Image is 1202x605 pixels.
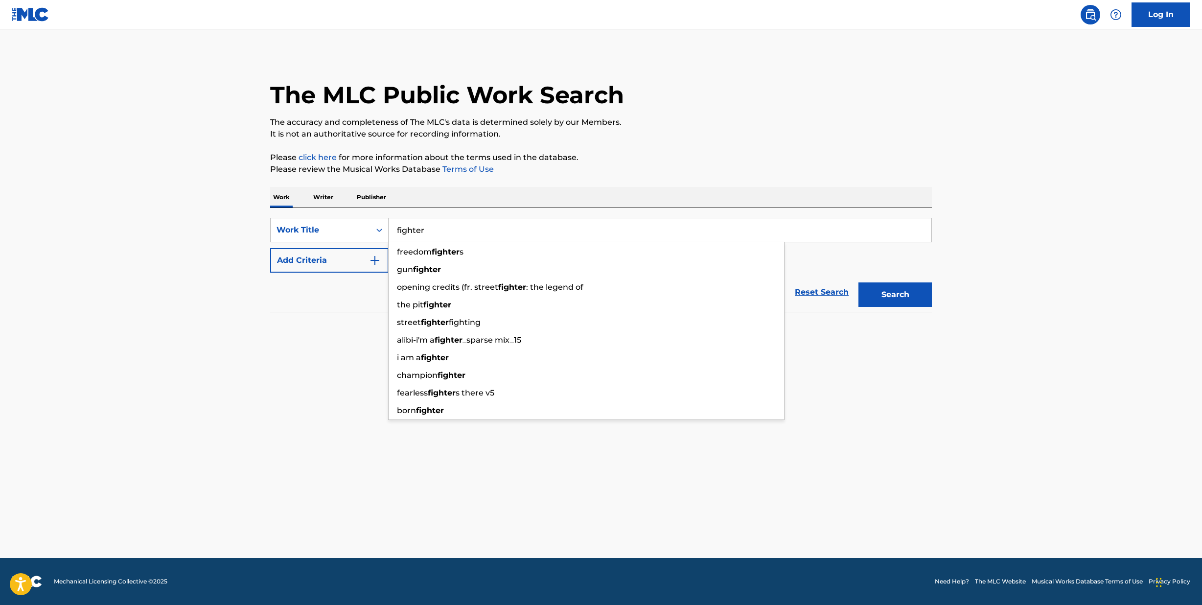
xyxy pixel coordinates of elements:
[456,388,494,397] span: s there v5
[421,318,449,327] strong: fighter
[1149,577,1190,586] a: Privacy Policy
[1156,568,1162,597] div: Drag
[270,218,932,312] form: Search Form
[935,577,969,586] a: Need Help?
[270,128,932,140] p: It is not an authoritative source for recording information.
[416,406,444,415] strong: fighter
[1153,558,1202,605] iframe: Chat Widget
[397,371,438,380] span: champion
[432,247,460,256] strong: fighter
[270,152,932,163] p: Please for more information about the terms used in the database.
[975,577,1026,586] a: The MLC Website
[423,300,451,309] strong: fighter
[526,282,583,292] span: : the legend of
[270,80,624,110] h1: The MLC Public Work Search
[1032,577,1143,586] a: Musical Works Database Terms of Use
[460,247,463,256] span: s
[397,318,421,327] span: street
[310,187,336,208] p: Writer
[1081,5,1100,24] a: Public Search
[440,164,494,174] a: Terms of Use
[1085,9,1096,21] img: search
[397,265,413,274] span: gun
[270,116,932,128] p: The accuracy and completeness of The MLC's data is determined solely by our Members.
[428,388,456,397] strong: fighter
[397,406,416,415] span: born
[12,576,42,587] img: logo
[397,388,428,397] span: fearless
[1106,5,1126,24] div: Help
[270,248,389,273] button: Add Criteria
[498,282,526,292] strong: fighter
[438,371,465,380] strong: fighter
[397,300,423,309] span: the pit
[858,282,932,307] button: Search
[1110,9,1122,21] img: help
[270,187,293,208] p: Work
[397,247,432,256] span: freedom
[1132,2,1190,27] a: Log In
[397,282,498,292] span: opening credits (fr. street
[299,153,337,162] a: click here
[270,163,932,175] p: Please review the Musical Works Database
[369,255,381,266] img: 9d2ae6d4665cec9f34b9.svg
[397,353,421,362] span: i am a
[397,335,435,345] span: alibi-i'm a
[462,335,521,345] span: _sparse mix_15
[54,577,167,586] span: Mechanical Licensing Collective © 2025
[413,265,441,274] strong: fighter
[435,335,462,345] strong: fighter
[449,318,481,327] span: fighting
[354,187,389,208] p: Publisher
[12,7,49,22] img: MLC Logo
[790,281,854,303] a: Reset Search
[277,224,365,236] div: Work Title
[421,353,449,362] strong: fighter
